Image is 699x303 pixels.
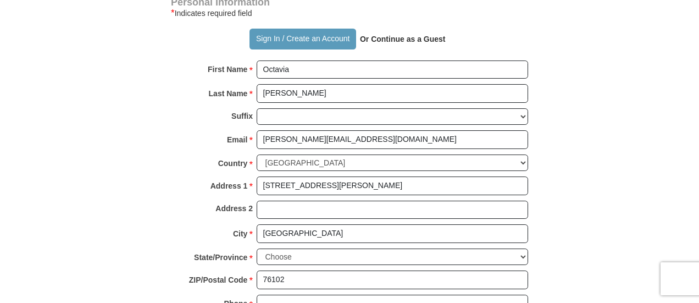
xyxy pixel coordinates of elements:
strong: City [233,226,247,241]
strong: Email [227,132,247,147]
strong: Address 2 [215,201,253,216]
div: Indicates required field [171,7,528,20]
strong: Address 1 [210,178,248,194]
strong: ZIP/Postal Code [189,272,248,288]
strong: Country [218,156,248,171]
strong: Last Name [209,86,248,101]
button: Sign In / Create an Account [249,29,356,49]
strong: First Name [208,62,247,77]
strong: Suffix [231,108,253,124]
strong: State/Province [194,250,247,265]
strong: Or Continue as a Guest [360,35,446,43]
